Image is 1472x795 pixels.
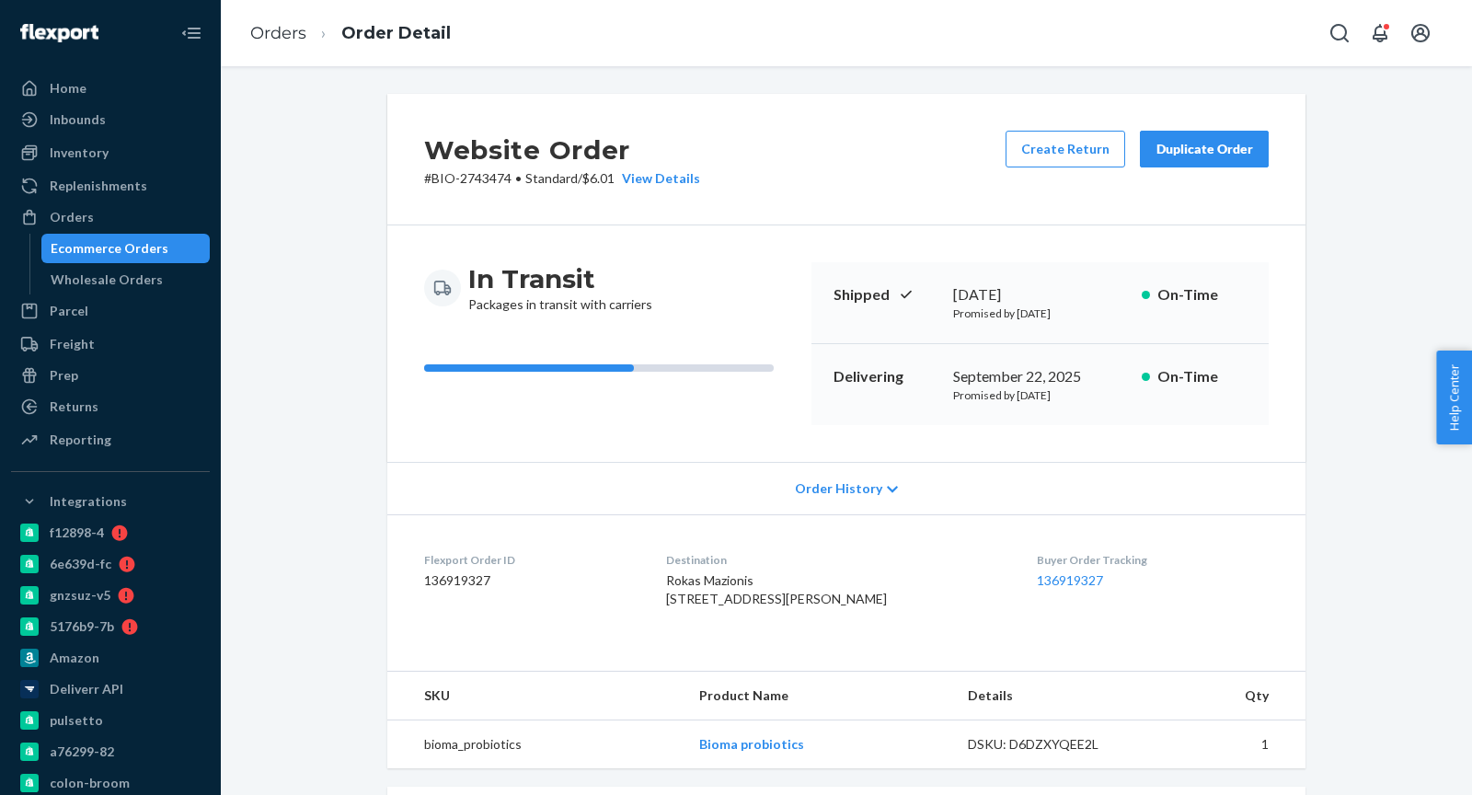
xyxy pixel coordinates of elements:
span: Order History [795,479,882,498]
div: Freight [50,335,95,353]
div: 6e639d-fc [50,555,111,573]
div: Deliverr API [50,680,123,698]
span: Standard [525,170,578,186]
p: Delivering [834,366,938,387]
button: View Details [615,169,700,188]
div: Ecommerce Orders [51,239,168,258]
a: Amazon [11,643,210,673]
dt: Flexport Order ID [424,552,637,568]
a: Inventory [11,138,210,167]
td: bioma_probiotics [387,720,684,769]
button: Open Search Box [1321,15,1358,52]
div: Integrations [50,492,127,511]
a: 5176b9-7b [11,612,210,641]
a: Reporting [11,425,210,455]
div: [DATE] [953,284,1127,305]
button: Integrations [11,487,210,516]
a: Wholesale Orders [41,265,211,294]
img: Flexport logo [20,24,98,42]
div: pulsetto [50,711,103,730]
a: 136919327 [1037,572,1103,588]
th: Details [953,672,1156,720]
a: Returns [11,392,210,421]
a: Inbounds [11,105,210,134]
button: Help Center [1436,351,1472,444]
td: 1 [1155,720,1305,769]
p: Promised by [DATE] [953,387,1127,403]
div: Amazon [50,649,99,667]
div: Wholesale Orders [51,271,163,289]
div: a76299-82 [50,743,114,761]
div: Home [50,79,86,98]
div: DSKU: D6DZXYQEE2L [968,735,1141,754]
div: colon-broom [50,774,130,792]
button: Open notifications [1362,15,1398,52]
div: Reporting [50,431,111,449]
a: Orders [250,23,306,43]
a: Freight [11,329,210,359]
th: SKU [387,672,684,720]
button: Duplicate Order [1140,131,1269,167]
a: Parcel [11,296,210,326]
div: f12898-4 [50,524,104,542]
a: Ecommerce Orders [41,234,211,263]
h2: Website Order [424,131,700,169]
div: Inventory [50,144,109,162]
button: Create Return [1006,131,1125,167]
dt: Destination [666,552,1008,568]
span: • [515,170,522,186]
a: Order Detail [341,23,451,43]
div: Replenishments [50,177,147,195]
div: Prep [50,366,78,385]
th: Product Name [684,672,952,720]
div: September 22, 2025 [953,366,1127,387]
a: a76299-82 [11,737,210,766]
div: Orders [50,208,94,226]
a: Replenishments [11,171,210,201]
dd: 136919327 [424,571,637,590]
p: Shipped [834,284,938,305]
p: Promised by [DATE] [953,305,1127,321]
a: Prep [11,361,210,390]
a: Deliverr API [11,674,210,704]
div: Packages in transit with carriers [468,262,652,314]
div: Inbounds [50,110,106,129]
a: Bioma probiotics [699,736,804,752]
h3: In Transit [468,262,652,295]
button: Open account menu [1402,15,1439,52]
div: Duplicate Order [1156,140,1253,158]
div: gnzsuz-v5 [50,586,110,605]
a: f12898-4 [11,518,210,547]
a: pulsetto [11,706,210,735]
div: Parcel [50,302,88,320]
span: Rokas Mazionis [STREET_ADDRESS][PERSON_NAME] [666,572,887,606]
div: Returns [50,397,98,416]
dt: Buyer Order Tracking [1037,552,1269,568]
button: Close Navigation [173,15,210,52]
ol: breadcrumbs [236,6,466,61]
p: On-Time [1157,366,1247,387]
a: 6e639d-fc [11,549,210,579]
a: Home [11,74,210,103]
th: Qty [1155,672,1305,720]
p: # BIO-2743474 / $6.01 [424,169,700,188]
p: On-Time [1157,284,1247,305]
div: 5176b9-7b [50,617,114,636]
a: Orders [11,202,210,232]
a: gnzsuz-v5 [11,581,210,610]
